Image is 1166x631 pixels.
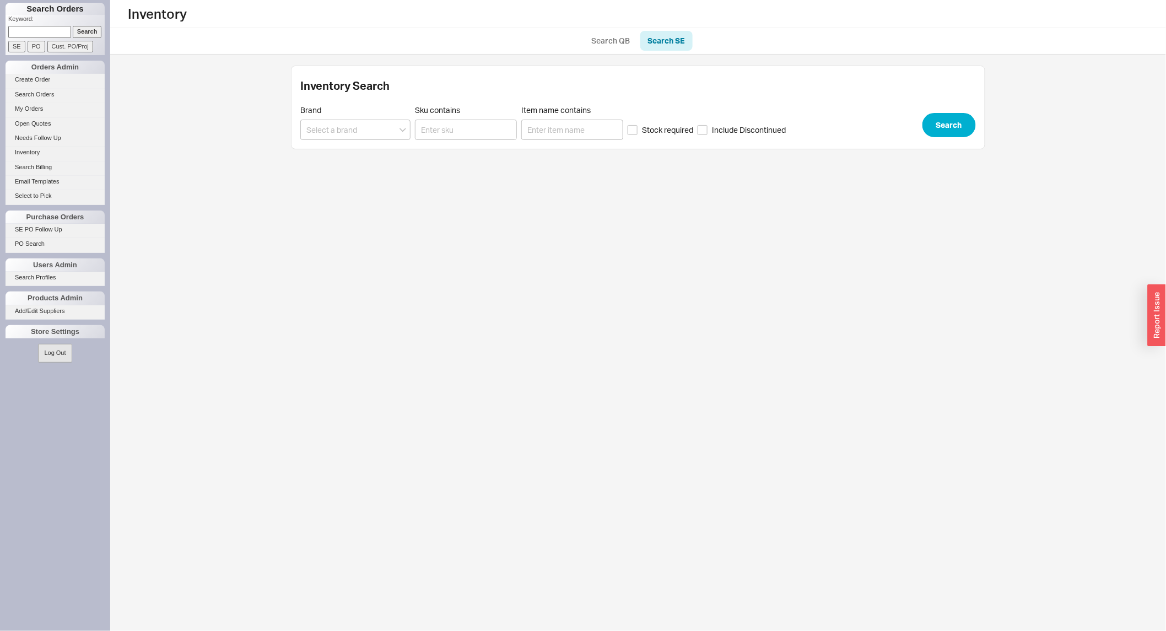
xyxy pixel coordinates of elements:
span: Needs Follow Up [15,134,61,141]
a: Search QB [584,31,638,51]
div: Orders Admin [6,61,105,74]
button: Search [922,113,976,137]
span: Sku contains [415,105,517,115]
input: Include Discontinued [698,125,708,135]
span: Search [936,118,962,132]
span: Item name contains [521,105,623,115]
div: Products Admin [6,292,105,305]
h1: Search Orders [6,3,105,15]
a: PO Search [6,238,105,250]
div: Store Settings [6,325,105,338]
a: Search Orders [6,89,105,100]
h1: Inventory [128,6,187,21]
a: Search Profiles [6,272,105,283]
input: Stock required [628,125,638,135]
a: Create Order [6,74,105,85]
div: Users Admin [6,258,105,272]
a: Search Billing [6,161,105,173]
input: SE [8,41,25,52]
p: Keyword: [8,15,105,26]
input: Search [73,26,102,37]
button: Log Out [38,344,72,362]
a: Inventory [6,147,105,158]
a: Select to Pick [6,190,105,202]
a: My Orders [6,103,105,115]
svg: open menu [400,128,406,132]
a: Add/Edit Suppliers [6,305,105,317]
a: SE PO Follow Up [6,224,105,235]
span: Stock required [642,125,693,136]
input: Cust. PO/Proj [47,41,93,52]
input: Sku contains [415,120,517,140]
input: Item name contains [521,120,623,140]
span: Include Discontinued [712,125,786,136]
a: Open Quotes [6,118,105,130]
a: Search SE [640,31,693,51]
a: Email Templates [6,176,105,187]
span: Brand [300,105,321,115]
input: Select a brand [300,120,411,140]
h2: Inventory Search [300,80,390,91]
div: Purchase Orders [6,211,105,224]
a: Needs Follow Up [6,132,105,144]
input: PO [28,41,45,52]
